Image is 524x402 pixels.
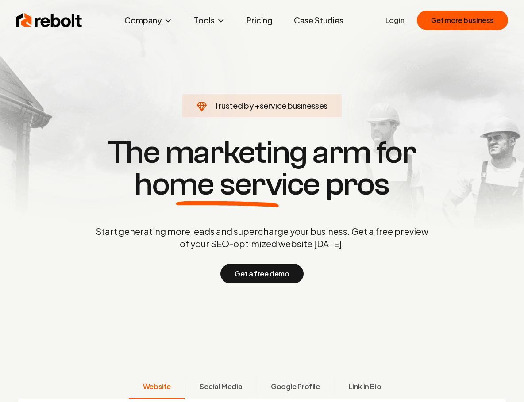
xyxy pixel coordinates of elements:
span: Google Profile [271,381,320,392]
span: Social Media [200,381,242,392]
button: Link in Bio [334,376,396,399]
button: Company [117,11,180,29]
button: Google Profile [256,376,334,399]
span: Trusted by [214,100,254,111]
button: Tools [187,11,232,29]
button: Website [129,376,185,399]
span: Link in Bio [349,381,381,392]
button: Social Media [185,376,256,399]
span: + [255,100,260,111]
a: Login [385,15,405,26]
a: Case Studies [287,11,351,29]
span: service businesses [260,100,328,111]
button: Get more business [417,11,508,30]
span: home service [135,168,320,200]
p: Start generating more leads and supercharge your business. Get a free preview of your SEO-optimiz... [94,225,430,250]
span: Website [143,381,171,392]
h1: The marketing arm for pros [50,137,474,200]
button: Get a free demo [220,264,303,283]
img: Rebolt Logo [16,11,82,29]
a: Pricing [239,11,280,29]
